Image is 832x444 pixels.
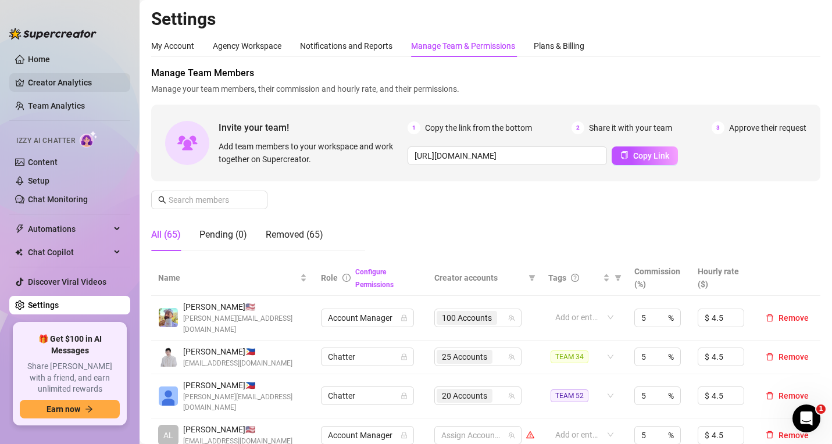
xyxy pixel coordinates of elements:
span: thunderbolt [15,224,24,234]
span: Earn now [47,404,80,414]
button: Remove [761,311,813,325]
span: Chatter [328,348,407,366]
span: Share [PERSON_NAME] with a friend, and earn unlimited rewards [20,361,120,395]
span: AL [163,429,173,442]
span: Remove [779,313,809,323]
a: Configure Permissions [355,268,394,289]
span: delete [766,314,774,322]
span: Remove [779,391,809,400]
span: delete [766,392,774,400]
span: 25 Accounts [442,350,487,363]
span: Role [321,273,338,282]
span: TEAM 52 [551,389,588,402]
span: copy [620,151,629,159]
a: Setup [28,176,49,185]
img: logo-BBDzfeDw.svg [9,28,97,40]
span: 🎁 Get $100 in AI Messages [20,334,120,356]
span: 100 Accounts [437,311,497,325]
div: Notifications and Reports [300,40,392,52]
span: 2 [572,121,584,134]
span: team [508,353,515,360]
div: Agency Workspace [213,40,281,52]
span: Approve their request [729,121,806,134]
span: 3 [712,121,724,134]
span: Copy the link from the bottom [425,121,532,134]
span: 1 [408,121,420,134]
img: Paul Andrei Casupanan [159,348,178,367]
a: Content [28,157,58,167]
span: filter [526,269,538,287]
span: search [158,196,166,204]
a: Chat Monitoring [28,195,88,204]
span: Manage your team members, their commission and hourly rate, and their permissions. [151,83,820,95]
div: Removed (65) [266,228,323,242]
span: Invite your team! [219,120,408,135]
span: [PERSON_NAME] 🇺🇸 [183,423,292,436]
span: Creator accounts [434,271,524,284]
button: Remove [761,389,813,403]
span: delete [766,431,774,439]
span: Account Manager [328,309,407,327]
span: TEAM 34 [551,350,588,363]
div: My Account [151,40,194,52]
img: Chat Copilot [15,248,23,256]
span: [PERSON_NAME][EMAIL_ADDRESS][DOMAIN_NAME] [183,392,307,414]
span: team [508,432,515,439]
img: Evan Gillis [159,308,178,327]
th: Hourly rate ($) [691,260,754,296]
span: team [508,392,515,399]
span: Copy Link [633,151,669,160]
th: Name [151,260,314,296]
span: [PERSON_NAME] 🇵🇭 [183,379,307,392]
span: delete [766,353,774,361]
span: Chat Copilot [28,243,110,262]
span: 20 Accounts [442,389,487,402]
a: Team Analytics [28,101,85,110]
span: Add team members to your workspace and work together on Supercreator. [219,140,403,166]
div: Manage Team & Permissions [411,40,515,52]
iframe: Intercom live chat [792,404,820,432]
span: lock [401,432,408,439]
img: AI Chatter [80,131,98,148]
div: All (65) [151,228,181,242]
span: 25 Accounts [437,350,492,364]
span: [PERSON_NAME] 🇺🇸 [183,300,307,313]
span: Automations [28,220,110,238]
span: 100 Accounts [442,311,492,324]
span: [EMAIL_ADDRESS][DOMAIN_NAME] [183,358,292,369]
span: Remove [779,352,809,361]
button: Remove [761,350,813,364]
span: 20 Accounts [437,389,492,403]
span: Account Manager [328,427,407,444]
span: team [508,314,515,321]
a: Discover Viral Videos [28,277,106,287]
span: Izzy AI Chatter [16,135,75,146]
button: Earn nowarrow-right [20,400,120,418]
a: Home [28,55,50,64]
span: warning [526,431,534,439]
span: question-circle [571,274,579,282]
span: [PERSON_NAME] 🇵🇭 [183,345,292,358]
span: Chatter [328,387,407,404]
span: filter [615,274,622,281]
span: lock [401,353,408,360]
div: Pending (0) [199,228,247,242]
span: lock [401,392,408,399]
span: filter [612,269,624,287]
span: Name [158,271,298,284]
span: [PERSON_NAME][EMAIL_ADDRESS][DOMAIN_NAME] [183,313,307,335]
span: 1 [816,404,826,414]
div: Plans & Billing [534,40,584,52]
span: arrow-right [85,405,93,413]
span: info-circle [342,274,351,282]
span: Share it with your team [589,121,672,134]
h2: Settings [151,8,820,30]
span: Manage Team Members [151,66,820,80]
a: Creator Analytics [28,73,121,92]
input: Search members [169,194,251,206]
span: lock [401,314,408,321]
span: filter [529,274,535,281]
span: Remove [779,431,809,440]
button: Remove [761,428,813,442]
th: Commission (%) [627,260,691,296]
